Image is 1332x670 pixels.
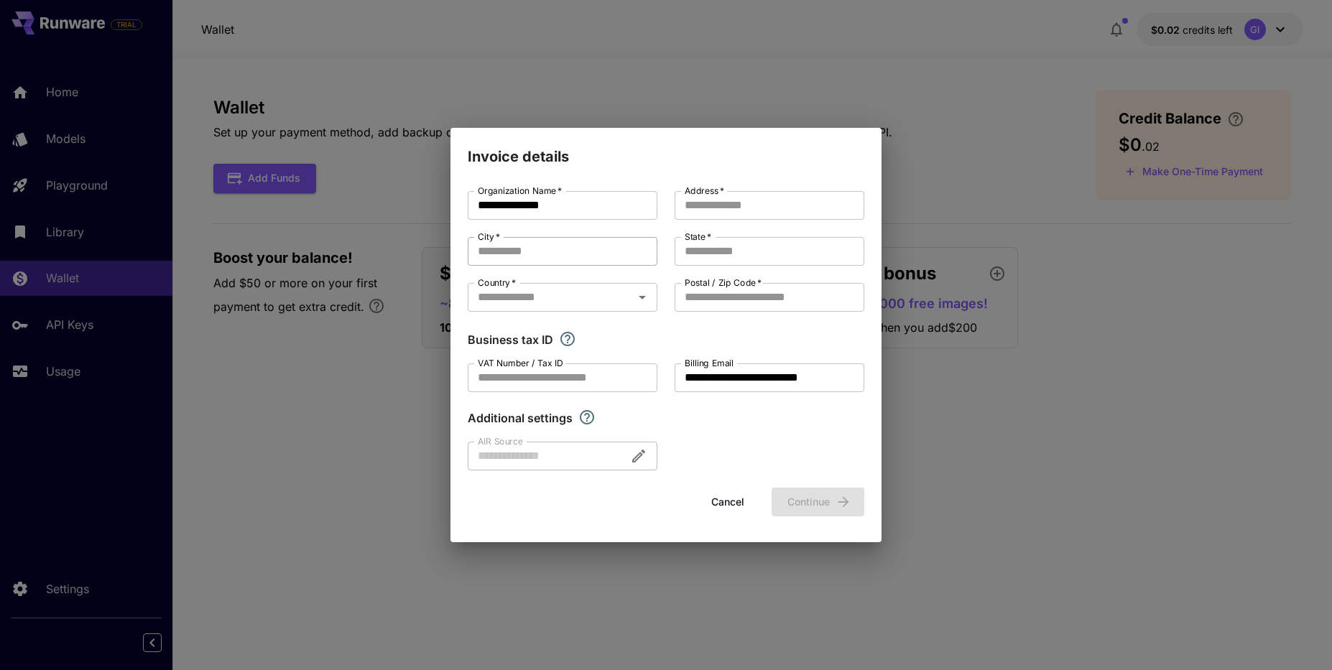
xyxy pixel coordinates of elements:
label: Organization Name [478,185,562,197]
button: Open [632,287,652,307]
svg: Explore additional customization settings [578,409,596,426]
svg: If you are a business tax registrant, please enter your business tax ID here. [559,330,576,348]
label: Country [478,276,516,289]
label: State [685,231,711,243]
label: AIR Source [478,435,522,447]
h2: Invoice details [450,128,882,168]
label: Postal / Zip Code [685,276,762,289]
label: Billing Email [685,357,734,369]
p: Business tax ID [468,331,553,348]
button: Cancel [695,488,760,517]
label: City [478,231,500,243]
p: Additional settings [468,409,573,427]
label: VAT Number / Tax ID [478,357,563,369]
label: Address [685,185,724,197]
